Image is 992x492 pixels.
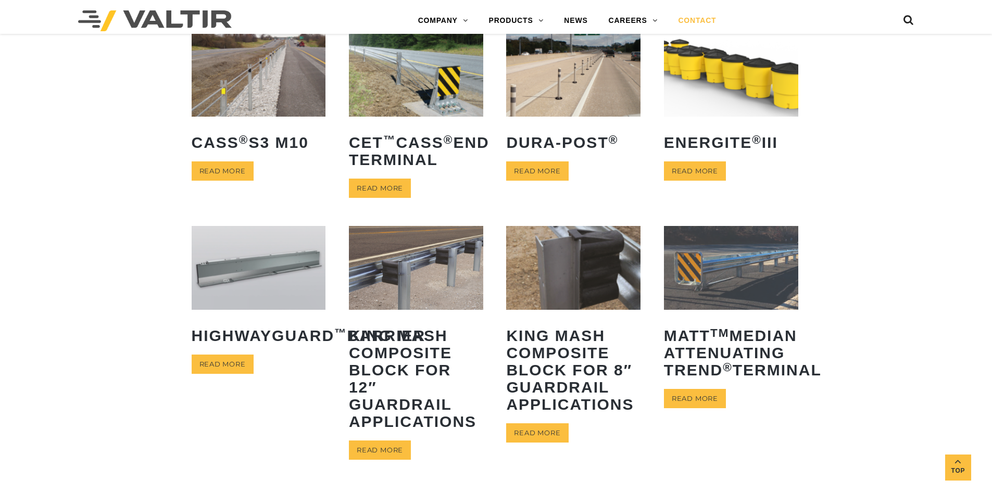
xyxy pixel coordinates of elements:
h2: Dura-Post [506,126,641,159]
a: Read more about “Dura-Post®” [506,161,568,181]
h2: ENERGITE III [664,126,798,159]
a: MATTTMMedian Attenuating TREND®Terminal [664,226,798,386]
sup: ™ [383,133,396,146]
h2: CET CASS End Terminal [349,126,483,176]
a: Dura-Post® [506,33,641,159]
a: King MASH Composite Block for 12″ Guardrail Applications [349,226,483,438]
a: CAREERS [598,10,668,31]
a: CONTACT [668,10,726,31]
h2: King MASH Composite Block for 12″ Guardrail Applications [349,319,483,438]
a: CET™CASS®End Terminal [349,33,483,176]
a: NEWS [554,10,598,31]
a: ENERGITE®III [664,33,798,159]
img: Valtir [78,10,232,31]
a: Read more about “CASS® S3 M10” [192,161,254,181]
h2: MATT Median Attenuating TREND Terminal [664,319,798,386]
h2: CASS S3 M10 [192,126,326,159]
a: Top [945,455,971,481]
a: Read more about “King MASH Composite Block for 8" Guardrail Applications” [506,423,568,443]
a: Read more about “HighwayGuard™ Barrier” [192,355,254,374]
sup: ® [609,133,619,146]
a: Read more about “MATTTM Median Attenuating TREND® Terminal” [664,389,726,408]
sup: ® [723,361,733,374]
a: COMPANY [408,10,479,31]
a: HighwayGuard™Barrier [192,226,326,352]
sup: TM [710,326,730,339]
a: Read more about “CET™ CASS® End Terminal” [349,179,411,198]
h2: King MASH Composite Block for 8″ Guardrail Applications [506,319,641,421]
sup: ™ [334,326,347,339]
sup: ® [239,133,249,146]
a: King MASH Composite Block for 8″ Guardrail Applications [506,226,641,421]
span: Top [945,465,971,477]
a: Read more about “King MASH Composite Block for 12" Guardrail Applications” [349,440,411,460]
a: CASS®S3 M10 [192,33,326,159]
sup: ® [752,133,762,146]
sup: ® [444,133,454,146]
h2: HighwayGuard Barrier [192,319,326,352]
a: PRODUCTS [479,10,554,31]
a: Read more about “ENERGITE® III” [664,161,726,181]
